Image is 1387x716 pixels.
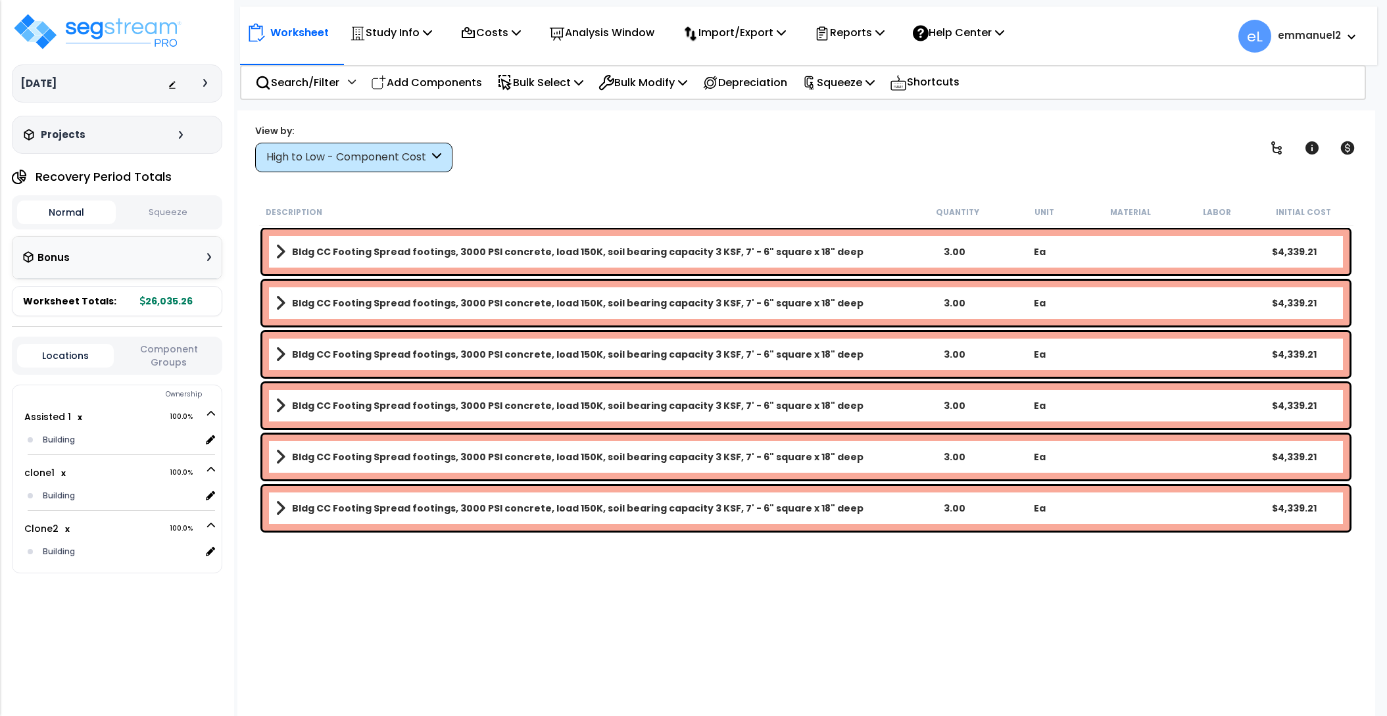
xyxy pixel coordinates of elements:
a: Assembly Title [276,499,912,517]
div: Ea [997,450,1082,464]
button: Locations [17,344,114,368]
div: $4,339.21 [1252,245,1337,258]
span: location multiplier [61,466,66,479]
div: Building [39,544,201,560]
span: location multiplier [65,522,70,535]
div: 3.00 [912,450,997,464]
span: 100.0% [170,465,205,481]
p: Add Components [371,74,482,91]
small: Unit [1034,207,1054,218]
p: Help Center [913,24,1004,41]
div: 3.00 [912,245,997,258]
div: Ea [997,348,1082,361]
span: location multiplier [78,410,82,423]
div: 3.00 [912,348,997,361]
small: Description [266,207,322,218]
p: Search/Filter [255,74,339,91]
button: Squeeze [119,201,218,224]
small: x [65,524,70,535]
p: Analysis Window [549,24,654,41]
a: Assembly Title [276,345,912,364]
b: emmanuel2 [1278,28,1341,42]
a: Assisted 1x 100.0% [24,410,82,423]
div: Depreciation [695,67,794,98]
img: logo_pro_r.png [12,12,183,51]
h4: Recovery Period Totals [36,170,172,183]
p: Reports [814,24,885,41]
button: Normal [17,201,116,224]
p: Squeeze [802,74,875,91]
div: $4,339.21 [1252,450,1337,464]
p: Costs [460,24,521,41]
small: Quantity [936,207,979,218]
div: Shortcuts [883,66,967,99]
div: Add Components [364,67,489,98]
b: 26,035.26 [140,295,193,308]
b: Bldg CC Footing Spread footings, 3000 PSI concrete, load 150K, soil bearing capacity 3 KSF, 7' - ... [292,450,864,464]
small: x [61,468,66,479]
span: eL [1238,20,1271,53]
div: Ea [997,245,1082,258]
span: 100.0% [170,409,205,425]
button: Component Groups [120,342,217,370]
b: Bldg CC Footing Spread footings, 3000 PSI concrete, load 150K, soil bearing capacity 3 KSF, 7' - ... [292,245,864,258]
div: 3.00 [912,502,997,515]
div: $4,339.21 [1252,399,1337,412]
div: Ea [997,297,1082,310]
b: Bldg CC Footing Spread footings, 3000 PSI concrete, load 150K, soil bearing capacity 3 KSF, 7' - ... [292,399,864,412]
p: Import/Export [683,24,786,41]
p: Bulk Select [497,74,583,91]
b: Bldg CC Footing Spread footings, 3000 PSI concrete, load 150K, soil bearing capacity 3 KSF, 7' - ... [292,297,864,310]
h3: Projects [41,128,85,141]
div: Building [39,432,201,448]
div: Ea [997,399,1082,412]
p: Bulk Modify [598,74,687,91]
small: Material [1110,207,1151,218]
b: Bldg CC Footing Spread footings, 3000 PSI concrete, load 150K, soil bearing capacity 3 KSF, 7' - ... [292,348,864,361]
span: Worksheet Totals: [23,295,116,308]
div: High to Low - Component Cost [266,150,429,165]
small: Labor [1203,207,1231,218]
p: Study Info [350,24,432,41]
div: View by: [255,124,452,137]
div: 3.00 [912,399,997,412]
span: 100.0% [170,521,205,537]
div: 3.00 [912,297,997,310]
p: Depreciation [702,74,787,91]
small: x [78,412,82,423]
a: Assembly Title [276,243,912,261]
a: Assembly Title [276,294,912,312]
a: Assembly Title [276,448,912,466]
div: $4,339.21 [1252,348,1337,361]
p: Shortcuts [890,73,960,92]
div: Ownership [39,387,222,402]
div: Ea [997,502,1082,515]
a: Clone2x 100.0% [24,522,70,535]
small: Initial Cost [1276,207,1331,218]
div: $4,339.21 [1252,297,1337,310]
h3: [DATE] [20,77,57,90]
div: $4,339.21 [1252,502,1337,515]
a: clone1x 100.0% [24,466,66,479]
h3: Bonus [37,252,70,264]
p: Worksheet [270,24,329,41]
div: Building [39,488,201,504]
a: Assembly Title [276,396,912,415]
b: Bldg CC Footing Spread footings, 3000 PSI concrete, load 150K, soil bearing capacity 3 KSF, 7' - ... [292,502,864,515]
